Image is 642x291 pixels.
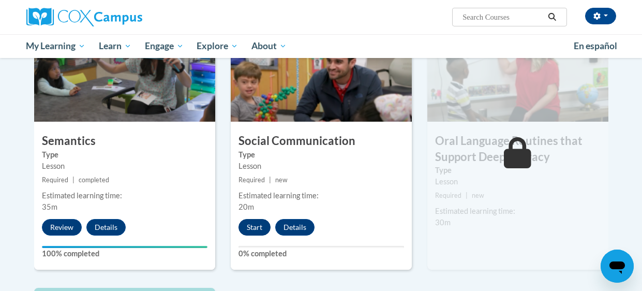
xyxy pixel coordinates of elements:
[567,35,624,57] a: En español
[20,34,93,58] a: My Learning
[197,40,238,52] span: Explore
[435,206,601,217] div: Estimated learning time:
[601,250,634,283] iframe: Button to launch messaging window
[585,8,616,24] button: Account Settings
[26,8,142,26] img: Cox Campus
[99,40,131,52] span: Learn
[42,246,207,248] div: Your progress
[231,133,412,149] h3: Social Communication
[26,40,85,52] span: My Learning
[544,11,560,23] button: Search
[34,133,215,149] h3: Semantics
[72,176,74,184] span: |
[34,18,215,122] img: Course Image
[42,149,207,161] label: Type
[238,202,254,211] span: 20m
[238,161,404,172] div: Lesson
[435,218,451,227] span: 30m
[42,248,207,259] label: 100% completed
[574,40,617,51] span: En español
[231,18,412,122] img: Course Image
[245,34,293,58] a: About
[466,192,468,199] span: |
[427,133,608,165] h3: Oral Language Routines that Support Deep Literacy
[42,202,57,211] span: 35m
[238,190,404,201] div: Estimated learning time:
[138,34,190,58] a: Engage
[42,161,207,172] div: Lesson
[435,165,601,176] label: Type
[86,219,126,236] button: Details
[79,176,109,184] span: completed
[275,176,288,184] span: new
[145,40,184,52] span: Engage
[269,176,271,184] span: |
[238,176,265,184] span: Required
[26,8,213,26] a: Cox Campus
[251,40,287,52] span: About
[427,18,608,122] img: Course Image
[42,219,82,236] button: Review
[19,34,624,58] div: Main menu
[238,248,404,259] label: 0% completed
[472,192,484,199] span: new
[238,149,404,161] label: Type
[42,176,68,184] span: Required
[190,34,245,58] a: Explore
[461,11,544,23] input: Search Courses
[42,190,207,201] div: Estimated learning time:
[275,219,315,236] button: Details
[435,192,461,199] span: Required
[435,176,601,187] div: Lesson
[92,34,138,58] a: Learn
[238,219,271,236] button: Start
